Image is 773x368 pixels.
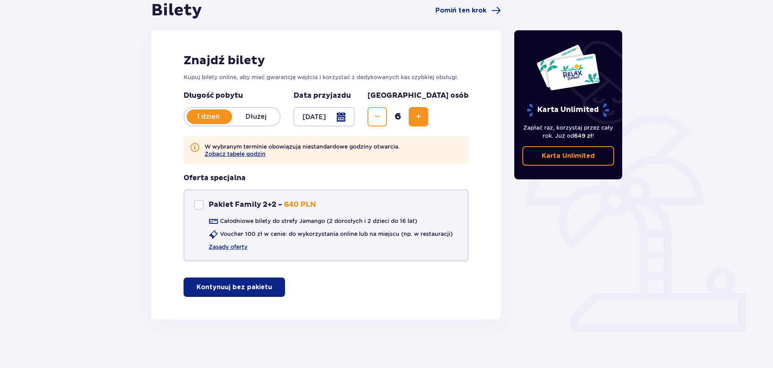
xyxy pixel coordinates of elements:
[205,143,400,157] p: W wybranym terminie obowiązują niestandardowe godziny otwarcia.
[220,217,417,225] p: Całodniowe bilety do strefy Jamango (2 dorosłych i 2 dzieci do 16 lat)
[184,53,469,68] h2: Znajdź bilety
[435,6,501,15] a: Pomiń ten krok
[196,283,272,292] p: Kontynuuj bez pakietu
[184,91,281,101] p: Długość pobytu
[184,73,469,81] p: Kupuj bilety online, aby mieć gwarancję wejścia i korzystać z dedykowanych kas szybkiej obsługi.
[151,0,202,21] h1: Bilety
[232,112,280,121] p: Dłużej
[184,112,232,121] p: 1 dzień
[367,107,387,126] button: Zmniejsz
[209,200,282,210] p: Pakiet Family 2+2 -
[367,91,469,101] p: [GEOGRAPHIC_DATA] osób
[205,151,266,157] button: Zobacz tabelę godzin
[542,151,595,160] p: Karta Unlimited
[294,91,351,101] p: Data przyjazdu
[435,6,486,15] span: Pomiń ten krok
[409,107,428,126] button: Zwiększ
[184,278,285,297] button: Kontynuuj bez pakietu
[526,103,610,117] p: Karta Unlimited
[522,146,615,166] a: Karta Unlimited
[574,132,592,139] span: 649 zł
[284,200,316,210] p: 640 PLN
[220,230,453,238] p: Voucher 100 zł w cenie: do wykorzystania online lub na miejscu (np. w restauracji)
[389,111,407,123] span: 6
[522,124,615,140] p: Zapłać raz, korzystaj przez cały rok. Już od !
[209,243,247,251] a: Zasady oferty
[184,173,246,183] h3: Oferta specjalna
[536,44,600,91] img: Dwie karty całoroczne do Suntago z napisem 'UNLIMITED RELAX', na białym tle z tropikalnymi liśćmi...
